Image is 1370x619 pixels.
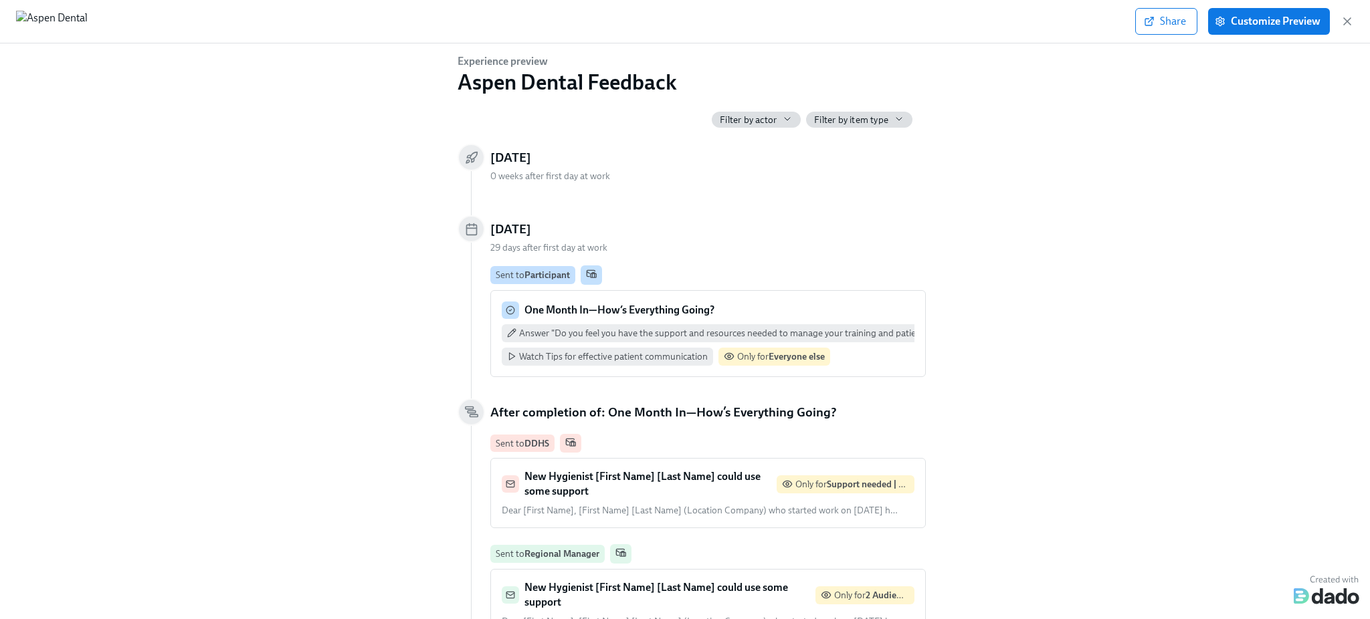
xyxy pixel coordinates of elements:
h2: Aspen Dental Feedback [458,69,677,96]
strong: New Hygienist [First Name] [Last Name] could use some support [524,470,761,497]
strong: Support needed | No TMHS [827,479,937,490]
strong: Everyone else [769,351,825,362]
span: Share [1147,15,1186,28]
span: Customize Preview [1217,15,1320,28]
span: 0 weeks after first day at work [490,170,610,182]
strong: New Hygienist [First Name] [Last Name] could use some support [524,581,788,608]
strong: 2 Audiences [866,590,914,601]
strong: Regional Manager [524,548,599,559]
h5: [DATE] [490,149,531,166]
div: One Month In—How’s Everything Going? [502,301,914,319]
span: Dear [First Name], [First Name] [Last Name] (Location Company) who started work on [DATE] h … [502,505,898,516]
img: Dado [1294,572,1359,604]
button: Filter by actor [712,112,801,128]
div: New Hygienist [First Name] [Last Name] could use some supportOnly forSupport needed | No TMHS [502,469,914,499]
span: Only for [795,479,937,490]
span: Work Email [565,437,576,451]
strong: One Month In—How’s Everything Going? [524,303,714,316]
strong: Participant [524,269,570,280]
button: Customize Preview [1208,8,1330,35]
strong: DDHS [524,438,549,449]
div: New Hygienist [First Name] [Last Name] could use some supportOnly for2 Audiences [502,580,914,610]
span: 29 days after first day at work [490,242,607,253]
h5: [DATE] [490,221,531,238]
span: Answer "Do you feel you have the support and resources needed to manage your training and patient... [519,327,969,340]
div: Sent to [496,437,549,450]
span: Watch Tips for effective patient communication [519,350,708,363]
span: Work Email [615,547,626,561]
img: Aspen Dental [16,11,88,32]
button: Share [1135,8,1197,35]
span: Filter by item type [814,114,888,126]
span: Only for [834,590,914,601]
h5: After completion of: One Month In—How’s Everything Going? [490,404,837,421]
span: Only for [737,351,825,362]
button: Filter by item type [806,112,912,128]
div: Sent to [496,269,570,281]
div: Sent to [496,547,599,560]
span: Filter by actor [720,114,777,126]
span: Work Email [586,268,597,282]
h6: Experience preview [458,54,677,69]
